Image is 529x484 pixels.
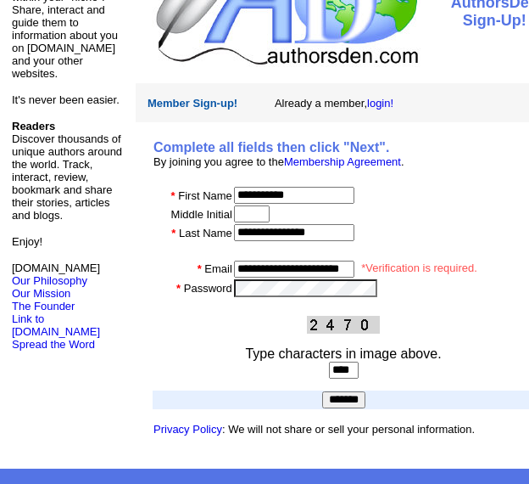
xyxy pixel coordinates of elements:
[361,262,477,274] font: *Verification is required.
[171,208,232,221] font: Middle Initial
[153,423,222,436] a: Privacy Policy
[12,93,120,106] font: It's never been easier.
[184,282,232,295] font: Password
[153,155,404,168] font: By joining you agree to the .
[12,287,70,300] a: Our Mission
[179,227,232,239] font: Last Name
[153,423,475,436] font: : We will not share or sell your personal information.
[12,300,75,312] a: The Founder
[12,235,42,248] font: Enjoy!
[284,155,401,168] a: Membership Agreement
[12,120,122,222] font: Discover thousands of unique authors around the world. Track, interact, review, bookmark and shar...
[12,312,100,338] a: Link to [DOMAIN_NAME]
[307,316,380,334] img: This Is CAPTCHA Image
[12,274,87,287] a: Our Philosophy
[204,262,232,275] font: Email
[12,120,55,132] b: Readers
[12,336,95,351] a: Spread the Word
[245,346,441,361] font: Type characters in image above.
[153,140,389,155] b: Complete all fields then click "Next".
[275,97,393,110] font: Already a member,
[148,97,237,110] font: Member Sign-up!
[12,262,100,287] font: [DOMAIN_NAME]
[12,338,95,351] font: Spread the Word
[178,189,232,202] font: First Name
[367,97,393,110] a: login!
